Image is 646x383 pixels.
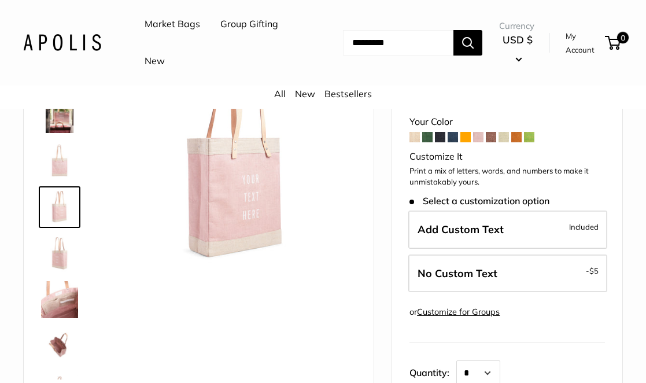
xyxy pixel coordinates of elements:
button: USD $ [499,31,536,68]
div: or [409,304,500,320]
a: description_Seal of authenticity printed on the backside of every bag. [39,140,80,182]
span: $5 [589,266,599,275]
label: Add Custom Text [408,211,607,249]
span: 0 [617,32,629,43]
a: 0 [606,36,621,50]
a: Market Tote in Blush [39,233,80,274]
img: description_Seal of authenticity printed on the backside of every bag. [41,142,78,179]
span: Currency [499,18,536,34]
img: Market Tote in Blush [116,39,356,279]
a: New [145,53,165,70]
img: Market Tote in Blush [41,235,78,272]
a: Market Bags [145,16,200,33]
a: Market Tote in Blush [39,325,80,367]
p: Print a mix of letters, words, and numbers to make it unmistakably yours. [409,165,605,188]
span: Add Custom Text [418,223,504,236]
img: Market Tote in Blush [41,189,78,226]
a: All [274,88,286,100]
a: Market Tote in Blush [39,186,80,228]
img: Market Tote in Blush [41,327,78,364]
span: Select a customization option [409,196,549,207]
input: Search... [343,30,453,56]
img: Apolis [23,34,101,51]
a: Group Gifting [220,16,278,33]
a: Market Tote in Blush [39,94,80,135]
a: Customize for Groups [417,307,500,317]
div: Your Color [409,113,605,131]
span: - [586,264,599,278]
button: Search [453,30,482,56]
span: No Custom Text [418,267,497,280]
label: Leave Blank [408,255,607,293]
a: Bestsellers [324,88,372,100]
div: Customize It [409,148,605,165]
span: USD $ [503,34,533,46]
a: Market Tote in Blush [39,279,80,321]
img: Market Tote in Blush [41,281,78,318]
a: New [295,88,315,100]
a: My Account [566,29,601,57]
img: Market Tote in Blush [41,96,78,133]
span: Included [569,220,599,234]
